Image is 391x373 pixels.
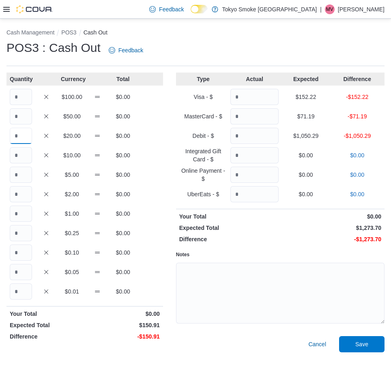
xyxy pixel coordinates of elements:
[339,336,385,352] button: Save
[112,171,134,179] p: $0.00
[179,212,279,221] p: Your Total
[112,268,134,276] p: $0.00
[179,190,228,198] p: UberEats - $
[10,264,32,280] input: Quantity
[191,5,208,13] input: Dark Mode
[159,5,184,13] span: Feedback
[282,151,330,159] p: $0.00
[61,29,76,36] button: POS3
[86,310,160,318] p: $0.00
[333,171,381,179] p: $0.00
[10,244,32,261] input: Quantity
[282,190,330,198] p: $0.00
[282,235,381,243] p: -$1,273.70
[282,75,330,83] p: Expected
[84,29,107,36] button: Cash Out
[112,132,134,140] p: $0.00
[230,186,279,202] input: Quantity
[10,128,32,144] input: Quantity
[333,151,381,159] p: $0.00
[305,336,329,352] button: Cancel
[179,132,228,140] p: Debit - $
[230,147,279,163] input: Quantity
[191,13,191,14] span: Dark Mode
[320,4,322,14] p: |
[10,283,32,300] input: Quantity
[179,112,228,120] p: MasterCard - $
[179,224,279,232] p: Expected Total
[10,75,32,83] p: Quantity
[326,4,333,14] span: MV
[179,167,228,183] p: Online Payment - $
[282,212,381,221] p: $0.00
[325,4,335,14] div: Mario Vitali
[61,93,83,101] p: $100.00
[61,229,83,237] p: $0.25
[333,112,381,120] p: -$71.19
[61,249,83,257] p: $0.10
[146,1,187,17] a: Feedback
[10,321,83,329] p: Expected Total
[16,5,53,13] img: Cova
[112,190,134,198] p: $0.00
[61,268,83,276] p: $0.05
[10,108,32,124] input: Quantity
[61,75,83,83] p: Currency
[112,210,134,218] p: $0.00
[112,93,134,101] p: $0.00
[112,287,134,296] p: $0.00
[333,132,381,140] p: -$1,050.29
[6,29,54,36] button: Cash Management
[86,321,160,329] p: $150.91
[282,112,330,120] p: $71.19
[230,108,279,124] input: Quantity
[6,40,101,56] h1: POS3 : Cash Out
[179,93,228,101] p: Visa - $
[105,42,146,58] a: Feedback
[61,151,83,159] p: $10.00
[112,249,134,257] p: $0.00
[10,332,83,341] p: Difference
[118,46,143,54] span: Feedback
[61,171,83,179] p: $5.00
[10,186,32,202] input: Quantity
[176,251,189,258] label: Notes
[282,171,330,179] p: $0.00
[10,310,83,318] p: Your Total
[6,28,385,38] nav: An example of EuiBreadcrumbs
[282,132,330,140] p: $1,050.29
[112,229,134,237] p: $0.00
[10,167,32,183] input: Quantity
[230,167,279,183] input: Quantity
[230,75,279,83] p: Actual
[282,224,381,232] p: $1,273.70
[333,190,381,198] p: $0.00
[222,4,317,14] p: Tokyo Smoke [GEOGRAPHIC_DATA]
[10,225,32,241] input: Quantity
[308,340,326,348] span: Cancel
[355,340,368,348] span: Save
[179,147,228,163] p: Integrated Gift Card - $
[179,235,279,243] p: Difference
[61,112,83,120] p: $50.00
[10,206,32,222] input: Quantity
[338,4,385,14] p: [PERSON_NAME]
[10,147,32,163] input: Quantity
[61,132,83,140] p: $20.00
[230,128,279,144] input: Quantity
[86,332,160,341] p: -$150.91
[333,93,381,101] p: -$152.22
[179,75,228,83] p: Type
[61,287,83,296] p: $0.01
[112,75,134,83] p: Total
[112,151,134,159] p: $0.00
[10,89,32,105] input: Quantity
[333,75,381,83] p: Difference
[61,190,83,198] p: $2.00
[282,93,330,101] p: $152.22
[112,112,134,120] p: $0.00
[61,210,83,218] p: $1.00
[230,89,279,105] input: Quantity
